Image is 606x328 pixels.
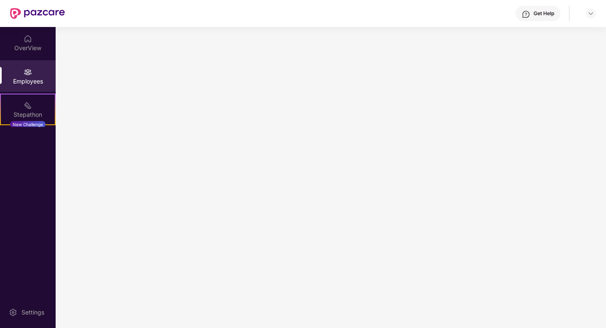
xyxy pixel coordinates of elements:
img: svg+xml;base64,PHN2ZyBpZD0iSGVscC0zMngzMiIgeG1sbnM9Imh0dHA6Ly93d3cudzMub3JnLzIwMDAvc3ZnIiB3aWR0aD... [522,10,530,19]
div: Settings [19,308,47,317]
div: New Challenge [10,121,46,128]
img: svg+xml;base64,PHN2ZyBpZD0iRW1wbG95ZWVzIiB4bWxucz0iaHR0cDovL3d3dy53My5vcmcvMjAwMC9zdmciIHdpZHRoPS... [24,68,32,76]
img: svg+xml;base64,PHN2ZyBpZD0iU2V0dGluZy0yMHgyMCIgeG1sbnM9Imh0dHA6Ly93d3cudzMub3JnLzIwMDAvc3ZnIiB3aW... [9,308,17,317]
img: svg+xml;base64,PHN2ZyB4bWxucz0iaHR0cDovL3d3dy53My5vcmcvMjAwMC9zdmciIHdpZHRoPSIyMSIgaGVpZ2h0PSIyMC... [24,101,32,110]
div: Get Help [534,10,554,17]
img: svg+xml;base64,PHN2ZyBpZD0iSG9tZSIgeG1sbnM9Imh0dHA6Ly93d3cudzMub3JnLzIwMDAvc3ZnIiB3aWR0aD0iMjAiIG... [24,35,32,43]
div: Stepathon [1,110,55,119]
img: svg+xml;base64,PHN2ZyBpZD0iRHJvcGRvd24tMzJ4MzIiIHhtbG5zPSJodHRwOi8vd3d3LnczLm9yZy8yMDAwL3N2ZyIgd2... [587,10,594,17]
img: New Pazcare Logo [10,8,65,19]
